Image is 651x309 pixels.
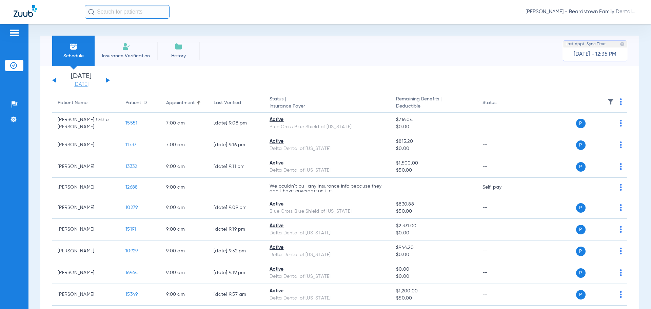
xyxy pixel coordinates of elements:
[52,240,120,262] td: [PERSON_NAME]
[88,9,94,15] img: Search Icon
[576,140,586,150] span: P
[620,204,622,211] img: group-dot-blue.svg
[125,142,136,147] span: 11737
[161,178,208,197] td: 9:00 AM
[161,197,208,219] td: 9:00 AM
[166,99,203,107] div: Appointment
[161,134,208,156] td: 7:00 AM
[125,205,138,210] span: 10279
[396,145,471,152] span: $0.00
[270,266,385,273] div: Active
[270,244,385,251] div: Active
[214,99,241,107] div: Last Verified
[122,42,130,51] img: Manual Insurance Verification
[85,5,170,19] input: Search for patients
[396,116,471,123] span: $716.04
[576,247,586,256] span: P
[125,292,138,297] span: 15349
[125,164,137,169] span: 13332
[396,103,471,110] span: Deductible
[208,284,264,306] td: [DATE] 9:57 AM
[477,240,523,262] td: --
[270,295,385,302] div: Delta Dental of [US_STATE]
[526,8,637,15] span: [PERSON_NAME] - Beardstown Family Dental
[574,51,616,58] span: [DATE] - 12:35 PM
[52,178,120,197] td: [PERSON_NAME]
[477,94,523,113] th: Status
[208,219,264,240] td: [DATE] 9:19 PM
[620,226,622,233] img: group-dot-blue.svg
[208,134,264,156] td: [DATE] 9:16 PM
[125,185,138,190] span: 12688
[477,284,523,306] td: --
[125,121,137,125] span: 15551
[396,223,471,230] span: $2,331.00
[208,178,264,197] td: --
[208,240,264,262] td: [DATE] 9:32 PM
[477,178,523,197] td: Self-pay
[576,225,586,234] span: P
[270,103,385,110] span: Insurance Payer
[477,219,523,240] td: --
[52,284,120,306] td: [PERSON_NAME]
[57,53,90,59] span: Schedule
[396,230,471,237] span: $0.00
[14,5,37,17] img: Zuub Logo
[175,42,183,51] img: History
[214,99,259,107] div: Last Verified
[620,98,622,105] img: group-dot-blue.svg
[58,99,87,107] div: Patient Name
[270,223,385,230] div: Active
[166,99,195,107] div: Appointment
[620,141,622,148] img: group-dot-blue.svg
[208,113,264,134] td: [DATE] 9:08 PM
[264,94,391,113] th: Status |
[270,138,385,145] div: Active
[396,244,471,251] span: $944.20
[396,295,471,302] span: $50.00
[70,42,78,51] img: Schedule
[52,219,120,240] td: [PERSON_NAME]
[396,208,471,215] span: $50.00
[270,116,385,123] div: Active
[208,156,264,178] td: [DATE] 9:11 PM
[208,262,264,284] td: [DATE] 9:19 PM
[52,197,120,219] td: [PERSON_NAME]
[396,160,471,167] span: $1,500.00
[9,29,20,37] img: hamburger-icon
[576,268,586,278] span: P
[270,230,385,237] div: Delta Dental of [US_STATE]
[161,240,208,262] td: 9:00 AM
[125,227,136,232] span: 15191
[477,134,523,156] td: --
[61,81,101,88] a: [DATE]
[396,251,471,258] span: $0.00
[162,53,195,59] span: History
[396,201,471,208] span: $830.88
[620,184,622,191] img: group-dot-blue.svg
[477,197,523,219] td: --
[125,270,138,275] span: 16944
[161,262,208,284] td: 9:00 AM
[620,163,622,170] img: group-dot-blue.svg
[270,145,385,152] div: Delta Dental of [US_STATE]
[125,99,155,107] div: Patient ID
[161,113,208,134] td: 7:00 AM
[100,53,152,59] span: Insurance Verification
[161,156,208,178] td: 9:00 AM
[52,156,120,178] td: [PERSON_NAME]
[270,208,385,215] div: Blue Cross Blue Shield of [US_STATE]
[566,41,606,47] span: Last Appt. Sync Time:
[270,184,385,193] p: We couldn’t pull any insurance info because they don’t have coverage on file.
[52,134,120,156] td: [PERSON_NAME]
[396,288,471,295] span: $1,200.00
[576,119,586,128] span: P
[477,156,523,178] td: --
[270,123,385,131] div: Blue Cross Blue Shield of [US_STATE]
[396,273,471,280] span: $0.00
[125,249,138,253] span: 10929
[620,269,622,276] img: group-dot-blue.svg
[61,73,101,88] li: [DATE]
[270,160,385,167] div: Active
[52,262,120,284] td: [PERSON_NAME]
